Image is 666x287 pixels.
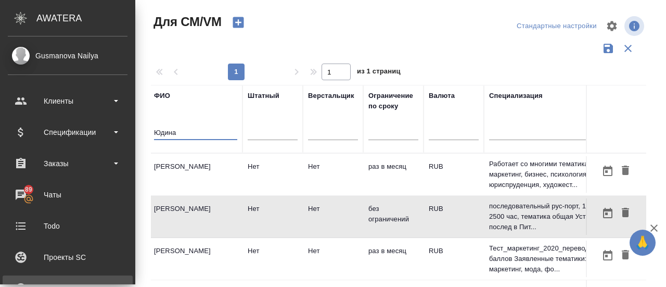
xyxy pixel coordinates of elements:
[599,204,617,223] button: Открыть календарь загрузки
[617,161,634,181] button: Удалить
[630,230,656,256] button: 🙏
[429,91,455,101] div: Валюта
[363,241,424,277] td: раз в месяц
[489,91,543,101] div: Специализация
[363,156,424,193] td: раз в месяц
[8,93,127,109] div: Клиенты
[3,213,133,239] a: Todo
[634,232,651,254] span: 🙏
[599,14,624,39] span: Настроить таблицу
[8,187,127,203] div: Чаты
[242,156,303,193] td: Нет
[3,182,133,208] a: 89Чаты
[598,39,618,58] button: Сохранить фильтры
[8,156,127,171] div: Заказы
[8,124,127,140] div: Спецификации
[8,50,127,61] div: Gusmanova Nailya
[357,65,401,80] span: из 1 страниц
[617,204,634,223] button: Удалить
[154,91,170,101] div: ФИО
[424,241,484,277] td: RUB
[8,218,127,234] div: Todo
[308,91,354,101] div: Верстальщик
[226,14,251,31] button: Создать
[363,198,424,235] td: без ограничений
[489,201,635,232] p: последовательный рус-порт, 18000 день, 2500 час, тематика общая Устник - синхрон и послед в Пит...
[303,198,363,235] td: Нет
[248,91,279,101] div: Штатный
[599,246,617,265] button: Открыть календарь загрузки
[424,198,484,235] td: RUB
[149,241,242,277] td: [PERSON_NAME]
[19,184,39,195] span: 89
[149,156,242,193] td: [PERSON_NAME]
[8,249,127,265] div: Проекты SC
[3,244,133,270] a: Проекты SC
[618,39,638,58] button: Сбросить фильтры
[368,91,418,111] div: Ограничение по сроку
[303,241,363,277] td: Нет
[489,243,635,274] p: Тест_маркетинг_2020_переводчик_ру-ан_7,5 баллов Заявленные тематики: Дизайн, маркетинг, мода, фо...
[242,198,303,235] td: Нет
[303,156,363,193] td: Нет
[599,161,617,181] button: Открыть календарь загрузки
[424,156,484,193] td: RUB
[617,246,634,265] button: Удалить
[624,16,646,36] span: Посмотреть информацию
[149,198,242,235] td: [PERSON_NAME]
[514,18,599,34] div: split button
[151,14,222,30] span: Для СМ/VM
[36,8,135,29] div: AWATERA
[242,241,303,277] td: Нет
[489,159,635,190] p: Работает со многими тематиками: медицина, маркетинг, бизнес, психология, юриспруденция, художест...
